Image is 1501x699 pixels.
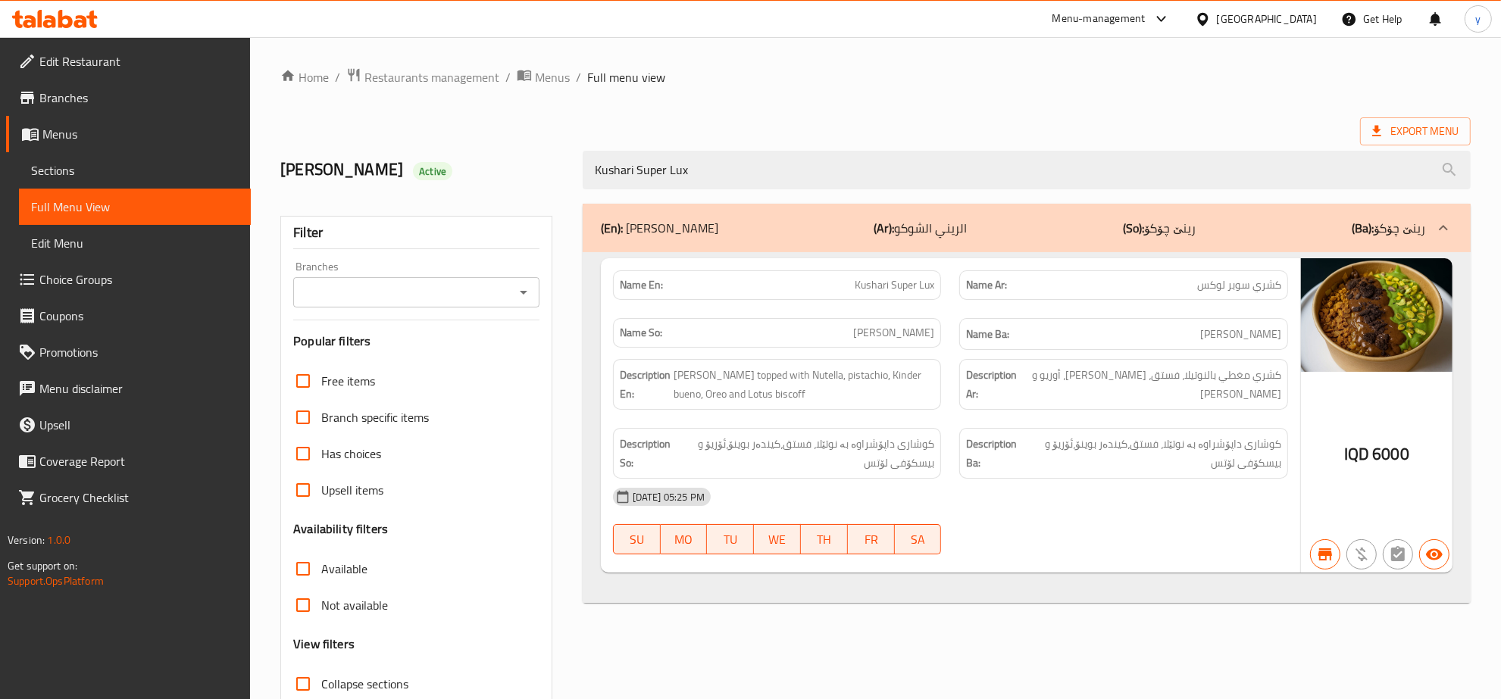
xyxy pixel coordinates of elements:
[19,152,251,189] a: Sections
[321,481,383,499] span: Upsell items
[874,219,968,237] p: الريني الشوكو
[966,435,1022,472] strong: Description Ba:
[335,68,340,86] li: /
[678,435,935,472] span: کوشاری داپۆشراوە بە نوتێلا، فستق،کیندەر بوینۆ،ئۆریۆ و بيسكۆفی لۆتس
[661,524,708,554] button: MO
[1123,219,1196,237] p: رینێ چۆکۆ
[42,125,239,143] span: Menus
[848,524,895,554] button: FR
[47,530,70,550] span: 1.0.0
[620,366,671,403] strong: Description En:
[19,225,251,261] a: Edit Menu
[39,416,239,434] span: Upsell
[1383,539,1413,569] button: Not has choices
[364,68,499,86] span: Restaurants management
[1346,539,1377,569] button: Purchased item
[1123,217,1144,239] b: (So):
[1052,10,1146,28] div: Menu-management
[713,529,748,551] span: TU
[966,277,1007,293] strong: Name Ar:
[895,524,942,554] button: SA
[293,332,539,350] h3: Popular filters
[1475,11,1481,27] span: y
[1419,539,1449,569] button: Available
[1200,325,1281,344] span: [PERSON_NAME]
[1025,435,1281,472] span: کوشاری داپۆشراوە بە نوتێلا، فستق،کیندەر بوینۆ،ئۆریۆ و بيسكۆفی لۆتس
[6,261,251,298] a: Choice Groups
[39,270,239,289] span: Choice Groups
[293,635,355,653] h3: View filters
[1360,117,1471,145] span: Export Menu
[760,529,795,551] span: WE
[874,217,895,239] b: (Ar):
[321,596,388,614] span: Not available
[346,67,499,87] a: Restaurants management
[583,252,1471,604] div: (En): [PERSON_NAME](Ar):الريني الشوكو(So):رینێ چۆکۆ(Ba):رینێ چۆکۆ
[8,571,104,591] a: Support.OpsPlatform
[801,524,848,554] button: TH
[601,217,623,239] b: (En):
[293,217,539,249] div: Filter
[321,408,429,426] span: Branch specific items
[321,445,381,463] span: Has choices
[1217,11,1317,27] div: [GEOGRAPHIC_DATA]
[613,524,661,554] button: SU
[620,529,655,551] span: SU
[513,282,534,303] button: Open
[6,43,251,80] a: Edit Restaurant
[8,556,77,576] span: Get support on:
[627,490,711,504] span: [DATE] 05:25 PM
[587,68,665,86] span: Full menu view
[620,325,662,341] strong: Name So:
[1310,539,1340,569] button: Branch specific item
[31,161,239,179] span: Sections
[39,379,239,398] span: Menu disclaimer
[31,234,239,252] span: Edit Menu
[1021,366,1281,403] span: كشري مغطي بالنوتيلا، فستق، كيندر بوينو، أوريو و بيسكوف لوتس
[6,370,251,407] a: Menu disclaimer
[620,435,675,472] strong: Description So:
[1372,122,1459,141] span: Export Menu
[280,67,1471,87] nav: breadcrumb
[413,164,452,179] span: Active
[1352,219,1425,237] p: رینێ چۆکۆ
[6,407,251,443] a: Upsell
[39,452,239,470] span: Coverage Report
[6,334,251,370] a: Promotions
[966,366,1017,403] strong: Description Ar:
[517,67,570,87] a: Menus
[293,520,388,538] h3: Availability filters
[583,151,1471,189] input: search
[535,68,570,86] span: Menus
[674,366,935,403] span: Kushari topped with Nutella, pistachio, Kinder bueno, Oreo and Lotus biscoff
[39,52,239,70] span: Edit Restaurant
[505,68,511,86] li: /
[583,204,1471,252] div: (En): [PERSON_NAME](Ar):الريني الشوكو(So):رینێ چۆکۆ(Ba):رینێ چۆکۆ
[576,68,581,86] li: /
[855,277,934,293] span: Kushari Super Lux
[39,488,239,507] span: Grocery Checklist
[901,529,936,551] span: SA
[8,530,45,550] span: Version:
[321,372,375,390] span: Free items
[853,325,934,341] span: [PERSON_NAME]
[39,343,239,361] span: Promotions
[280,68,329,86] a: Home
[1372,439,1409,469] span: 6000
[19,189,251,225] a: Full Menu View
[601,219,718,237] p: [PERSON_NAME]
[6,80,251,116] a: Branches
[707,524,754,554] button: TU
[39,307,239,325] span: Coupons
[6,298,251,334] a: Coupons
[321,675,408,693] span: Collapse sections
[620,277,663,293] strong: Name En:
[966,325,1009,344] strong: Name Ba:
[6,443,251,479] a: Coverage Report
[413,162,452,180] div: Active
[6,479,251,516] a: Grocery Checklist
[39,89,239,107] span: Branches
[1352,217,1374,239] b: (Ba):
[854,529,889,551] span: FR
[1301,258,1453,372] img: mmw_638908690419803555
